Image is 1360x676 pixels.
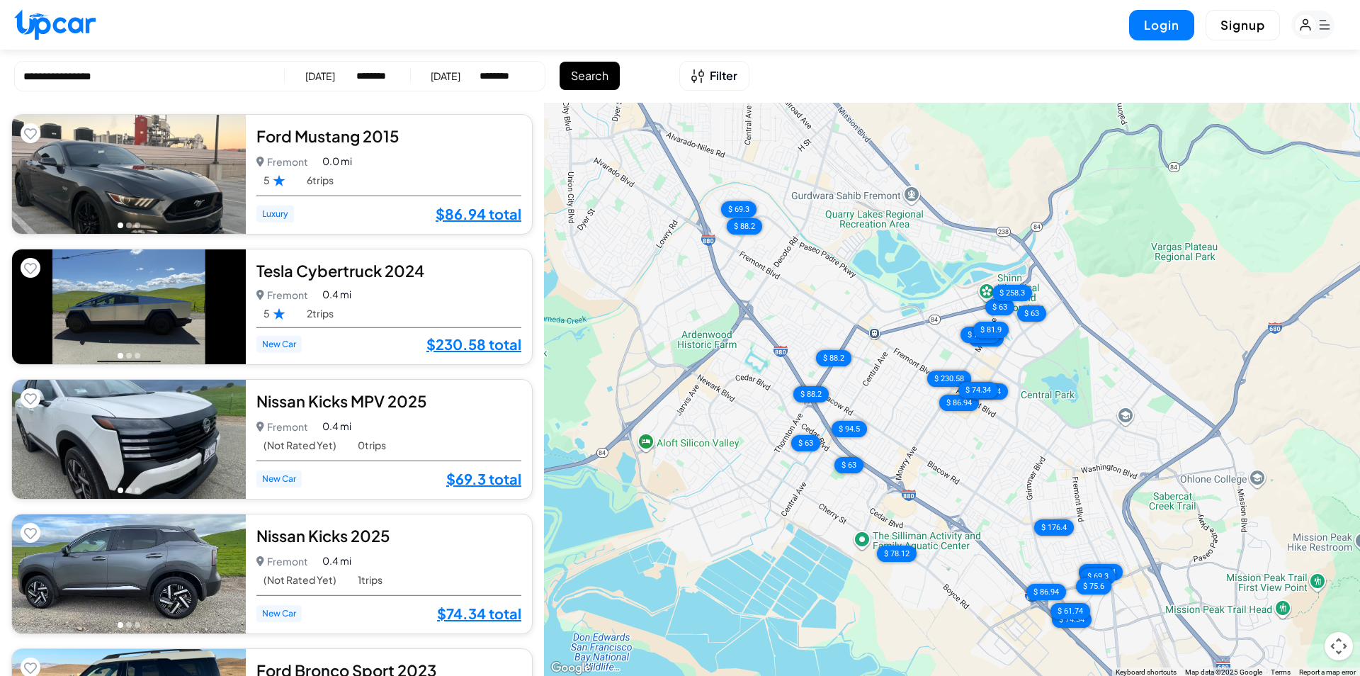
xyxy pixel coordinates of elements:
span: 1 trips [358,574,382,586]
div: $ 258.3 [992,285,1032,301]
div: $ 86.94 [939,395,979,411]
div: [DATE] [305,69,335,83]
div: $ 69.3 [721,201,756,218]
span: New Car [256,336,302,353]
button: Open filters [679,61,749,91]
div: $ 75.6 [1076,578,1111,595]
p: Fremont [256,152,308,171]
span: 5 [263,308,285,320]
button: Go to photo 1 [118,353,123,359]
span: 0 trips [358,439,386,451]
span: Map data ©2025 Google [1185,668,1262,676]
a: $74.34 total [437,604,521,623]
span: 2 trips [307,308,334,320]
div: $ 81.9 [973,322,1009,338]
button: Go to photo 1 [118,222,123,228]
div: $ 112.14 [1079,564,1123,580]
p: Fremont [256,551,308,571]
button: Go to photo 3 [135,622,140,628]
div: $ 86.94 [1026,584,1066,600]
button: Map camera controls [1325,632,1353,660]
a: Terms (opens in new tab) [1271,668,1291,676]
div: $ 176.4 [1034,519,1074,536]
button: Go to photo 2 [126,353,132,359]
img: Car Image [12,380,246,499]
div: Nissan Kicks 2025 [256,525,521,546]
div: $ 63 [791,435,820,451]
button: Search [560,62,620,90]
div: $ 63 [834,457,863,473]
p: Fremont [256,285,308,305]
button: Add to favorites [21,123,40,143]
a: $230.58 total [426,335,521,354]
span: 6 trips [307,174,334,186]
div: $ 88.2 [816,350,851,366]
a: $86.94 total [436,205,521,223]
a: $69.3 total [446,470,521,488]
span: New Car [256,471,302,488]
p: Fremont [256,417,308,436]
button: Signup [1206,10,1280,40]
span: 0.4 mi [322,553,351,568]
div: $ 88.2 [793,386,829,402]
div: $ 74.34 [960,327,1000,343]
span: 0.0 mi [322,154,352,169]
img: Upcar Logo [14,9,96,40]
span: Filter [710,67,737,84]
img: Car Image [12,115,246,234]
div: $ 230.58 [927,371,971,387]
button: Add to favorites [21,523,40,543]
div: $ 61.74 [1050,603,1090,619]
div: $ 88.2 [727,218,762,235]
button: Go to photo 2 [126,222,132,228]
span: New Car [256,605,302,622]
div: Ford Mustang 2015 [256,125,521,147]
button: Go to photo 1 [118,488,123,493]
div: $ 78.12 [877,546,917,562]
img: Car Image [12,514,246,633]
div: Nissan Kicks MPV 2025 [256,390,521,412]
button: Add to favorites [21,388,40,408]
div: $ 74.34 [958,382,998,398]
img: Star Rating [273,174,285,186]
button: Go to photo 3 [135,222,140,228]
div: $ 74.34 [1052,612,1092,628]
button: Go to photo 2 [126,622,132,628]
span: (Not Rated Yet) [263,439,336,451]
div: $ 69.3 [1080,568,1116,585]
button: Add to favorites [21,258,40,278]
span: Luxury [256,205,294,222]
span: 0.4 mi [322,419,351,434]
a: Report a map error [1299,668,1356,676]
div: Tesla Cybertruck 2024 [256,260,521,281]
span: (Not Rated Yet) [263,574,336,586]
img: Car Image [12,249,246,364]
div: $ 63 [985,299,1014,315]
div: $ 63 [1017,305,1046,322]
img: Star Rating [273,308,285,320]
button: Go to photo 3 [135,353,140,359]
div: $ 94.5 [832,421,867,437]
span: 0.4 mi [322,287,351,302]
span: 5 [263,174,285,186]
button: Login [1129,10,1194,40]
button: Go to photo 1 [118,622,123,628]
div: [DATE] [431,69,460,83]
button: Go to photo 2 [126,488,132,493]
button: Go to photo 3 [135,488,140,493]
